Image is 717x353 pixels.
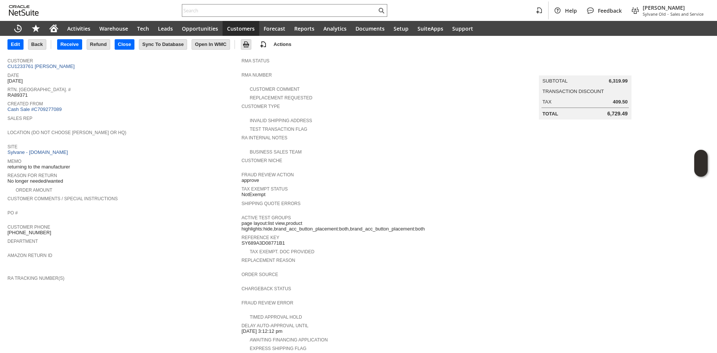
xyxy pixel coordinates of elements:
[448,21,478,36] a: Support
[7,92,28,98] span: RA89371
[242,58,270,64] a: RMA Status
[242,258,295,263] a: Replacement reason
[643,4,704,11] span: [PERSON_NAME]
[182,6,377,15] input: Search
[227,25,255,32] span: Customers
[7,116,32,121] a: Sales Rep
[250,249,314,254] a: Tax Exempt. Doc Provided
[31,24,40,33] svg: Shortcuts
[242,300,294,306] a: Fraud Review Error
[7,58,33,64] a: Customer
[99,25,128,32] span: Warehouse
[242,158,282,163] a: Customer Niche
[242,104,280,109] a: Customer Type
[223,21,259,36] a: Customers
[63,21,95,36] a: Activities
[242,220,472,232] span: page layout:list view,product highlights:hide,brand_acc_button_placement:both,brand_acc_button_pl...
[389,21,413,36] a: Setup
[242,40,251,49] img: Print
[7,178,63,184] span: No longer needed/wanted
[356,25,385,32] span: Documents
[413,21,448,36] a: SuiteApps
[418,25,443,32] span: SuiteApps
[264,25,285,32] span: Forecast
[613,99,628,105] span: 409.50
[7,149,70,155] a: Sylvane - [DOMAIN_NAME]
[27,21,45,36] div: Shortcuts
[242,186,288,192] a: Tax Exempt Status
[7,130,126,135] a: Location (Do Not Choose [PERSON_NAME] or HQ)
[242,72,272,78] a: RMA Number
[377,6,386,15] svg: Search
[242,235,279,240] a: Reference Key
[250,87,300,92] a: Customer Comment
[242,172,294,177] a: Fraud Review Action
[9,5,39,16] svg: logo
[45,21,63,36] a: Home
[271,41,295,47] a: Actions
[158,25,173,32] span: Leads
[294,25,314,32] span: Reports
[394,25,409,32] span: Setup
[7,106,62,112] a: Cash Sale #C709277089
[7,225,50,230] a: Customer Phone
[87,40,110,49] input: Refund
[543,111,558,117] a: Total
[598,7,622,14] span: Feedback
[58,40,82,49] input: Receive
[153,21,177,36] a: Leads
[242,272,278,277] a: Order Source
[7,164,70,170] span: returning to the manufacturer
[643,11,666,17] span: Sylvane Old
[7,196,118,201] a: Customer Comments / Special Instructions
[13,24,22,33] svg: Recent Records
[192,40,230,49] input: Open In WMC
[242,201,301,206] a: Shipping Quote Errors
[250,337,328,343] a: Awaiting Financing Application
[7,87,71,92] a: Rtn. [GEOGRAPHIC_DATA]. #
[250,95,313,100] a: Replacement Requested
[182,25,218,32] span: Opportunities
[452,25,473,32] span: Support
[539,64,631,75] caption: Summary
[133,21,153,36] a: Tech
[323,25,347,32] span: Analytics
[16,188,52,193] a: Order Amount
[259,40,268,49] img: add-record.svg
[694,164,708,177] span: Oracle Guided Learning Widget. To move around, please hold and drag
[242,286,291,291] a: Chargeback Status
[7,73,19,78] a: Date
[607,111,628,117] span: 6,729.49
[7,78,23,84] span: [DATE]
[241,40,251,49] input: Print
[242,323,308,328] a: Delay Auto-Approval Until
[139,40,187,49] input: Sync To Database
[7,159,21,164] a: Memo
[319,21,351,36] a: Analytics
[7,144,18,149] a: Site
[250,127,307,132] a: Test Transaction Flag
[67,25,90,32] span: Activities
[351,21,389,36] a: Documents
[9,21,27,36] a: Recent Records
[7,64,77,69] a: CU1233761 [PERSON_NAME]
[543,99,552,105] a: Tax
[250,315,302,320] a: Timed Approval Hold
[242,215,291,220] a: Active Test Groups
[7,173,57,178] a: Reason For Return
[242,177,259,183] span: approve
[7,253,52,258] a: Amazon Return ID
[694,150,708,177] iframe: Click here to launch Oracle Guided Learning Help Panel
[7,230,51,236] span: [PHONE_NUMBER]
[137,25,149,32] span: Tech
[8,40,23,49] input: Edit
[242,328,283,334] span: [DATE] 3:12:12 pm
[250,346,307,351] a: Express Shipping Flag
[7,239,38,244] a: Department
[7,101,43,106] a: Created From
[667,11,669,17] span: -
[259,21,290,36] a: Forecast
[250,149,302,155] a: Business Sales Team
[28,40,46,49] input: Back
[290,21,319,36] a: Reports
